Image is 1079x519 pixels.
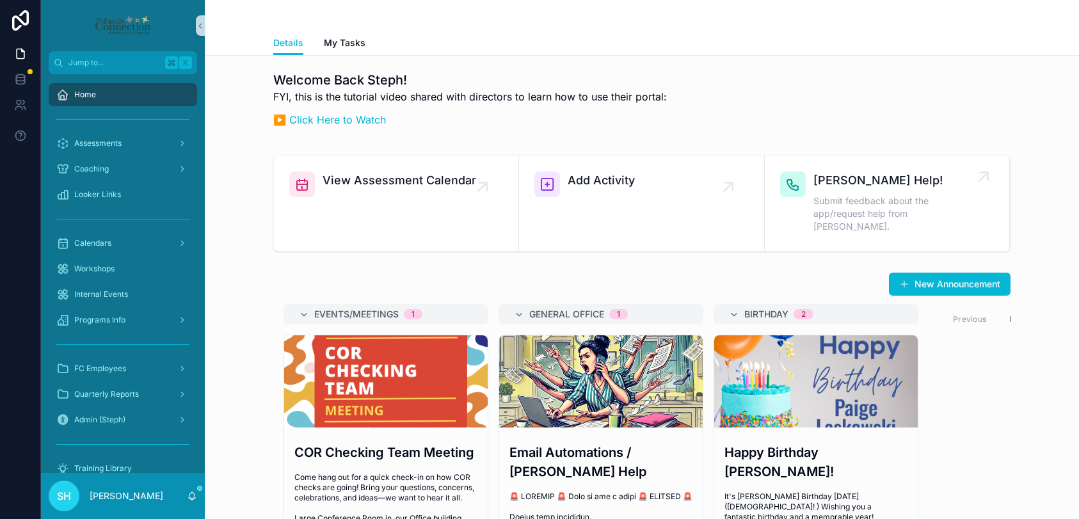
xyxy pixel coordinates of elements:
[74,389,139,399] span: Quarterly Reports
[49,408,197,431] a: Admin (Steph)
[49,157,197,180] a: Coaching
[94,15,151,36] img: App logo
[74,138,122,148] span: Assessments
[519,156,764,251] a: Add Activity
[412,309,415,319] div: 1
[813,172,973,189] span: [PERSON_NAME] Help!
[68,58,160,68] span: Jump to...
[180,58,191,68] span: K
[617,309,620,319] div: 1
[273,36,303,49] span: Details
[509,443,692,481] h3: Email Automations / [PERSON_NAME] Help
[889,273,1011,296] button: New Announcement
[324,31,365,57] a: My Tasks
[57,488,71,504] span: SH
[74,463,132,474] span: Training Library
[294,443,477,462] h3: COR Checking Team Meeting
[284,335,488,427] div: COR-Check-reflection-meeting-(2).png
[714,335,918,427] div: unnamed.png
[74,164,109,174] span: Coaching
[74,315,125,325] span: Programs Info
[314,308,399,321] span: Events/Meetings
[74,189,121,200] span: Looker Links
[49,257,197,280] a: Workshops
[49,457,197,480] a: Training Library
[323,172,476,189] span: View Assessment Calendar
[74,90,96,100] span: Home
[499,335,703,427] div: Frantic-woman-image.png
[273,31,303,56] a: Details
[74,363,126,374] span: FC Employees
[49,308,197,331] a: Programs Info
[744,308,788,321] span: Birthday
[529,308,604,321] span: General Office
[801,309,806,319] div: 2
[49,357,197,380] a: FC Employees
[49,83,197,106] a: Home
[74,238,111,248] span: Calendars
[49,51,197,74] button: Jump to...K
[273,71,667,89] h1: Welcome Back Steph!
[74,264,115,274] span: Workshops
[49,283,197,306] a: Internal Events
[765,156,1010,251] a: [PERSON_NAME] Help!Submit feedback about the app/request help from [PERSON_NAME].
[273,89,667,104] p: FYI, this is the tutorial video shared with directors to learn how to use their portal:
[49,132,197,155] a: Assessments
[273,113,386,126] a: ▶️ Click Here to Watch
[724,443,907,481] h3: Happy Birthday [PERSON_NAME]!
[74,415,125,425] span: Admin (Steph)
[274,156,519,251] a: View Assessment Calendar
[813,195,973,233] span: Submit feedback about the app/request help from [PERSON_NAME].
[1000,309,1036,329] button: Next
[49,383,197,406] a: Quarterly Reports
[568,172,635,189] span: Add Activity
[74,289,128,299] span: Internal Events
[90,490,163,502] p: [PERSON_NAME]
[49,232,197,255] a: Calendars
[41,74,205,473] div: scrollable content
[324,36,365,49] span: My Tasks
[49,183,197,206] a: Looker Links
